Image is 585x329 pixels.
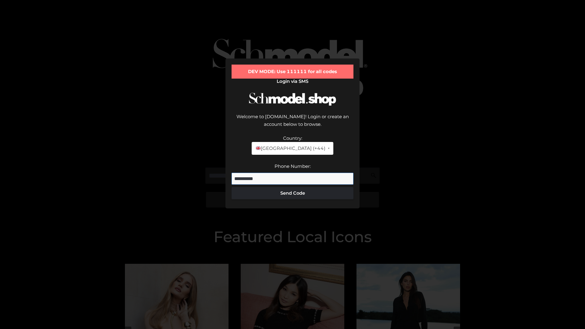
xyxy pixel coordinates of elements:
[256,146,261,150] img: 🇬🇧
[275,163,311,169] label: Phone Number:
[232,113,353,134] div: Welcome to [DOMAIN_NAME]! Login or create an account below to browse.
[247,87,338,111] img: Schmodel Logo
[232,187,353,199] button: Send Code
[255,144,325,152] span: [GEOGRAPHIC_DATA] (+44)
[232,79,353,84] h2: Login via SMS
[283,135,302,141] label: Country:
[232,65,353,79] div: DEV MODE: Use 111111 for all codes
